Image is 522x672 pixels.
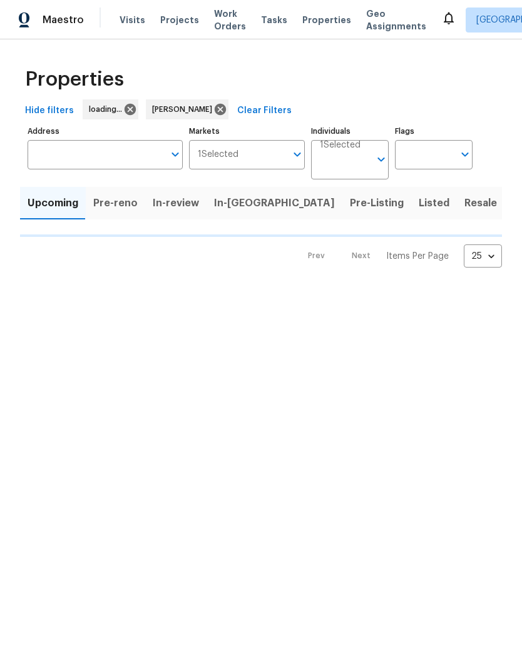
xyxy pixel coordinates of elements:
span: Pre-reno [93,194,138,212]
span: [PERSON_NAME] [152,103,217,116]
span: Work Orders [214,8,246,33]
span: Visits [120,14,145,26]
span: loading... [89,103,127,116]
span: Resale [464,194,497,212]
label: Markets [189,128,305,135]
nav: Pagination Navigation [296,244,502,268]
label: Address [28,128,183,135]
span: Geo Assignments [366,8,426,33]
div: [PERSON_NAME] [146,99,228,119]
span: Tasks [261,16,287,24]
button: Open [289,146,306,163]
span: In-[GEOGRAPHIC_DATA] [214,194,335,212]
span: Projects [160,14,199,26]
span: Upcoming [28,194,78,212]
label: Flags [395,128,473,135]
span: Properties [25,73,124,86]
span: 1 Selected [320,140,361,151]
span: Properties [302,14,351,26]
p: Items Per Page [386,250,449,263]
span: 1 Selected [198,149,238,160]
label: Individuals [311,128,389,135]
span: Maestro [43,14,84,26]
span: Clear Filters [237,103,292,119]
button: Open [166,146,184,163]
div: 25 [464,240,502,273]
span: Listed [419,194,449,212]
span: Hide filters [25,103,74,119]
span: In-review [153,194,199,212]
button: Open [372,151,390,168]
button: Open [456,146,474,163]
span: Pre-Listing [350,194,404,212]
button: Hide filters [20,99,79,123]
button: Clear Filters [232,99,297,123]
div: loading... [83,99,138,119]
